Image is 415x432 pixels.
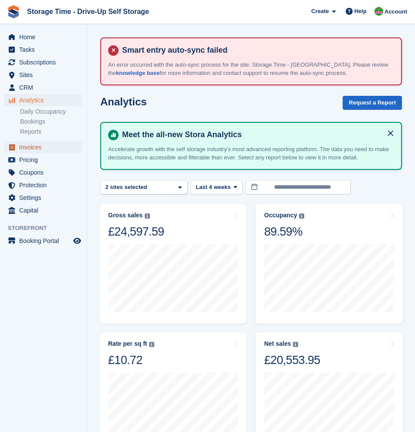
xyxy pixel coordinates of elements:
a: menu [4,44,82,56]
span: Home [19,31,71,43]
a: menu [4,154,82,166]
span: Settings [19,192,71,204]
div: Gross sales [108,212,143,219]
h4: Meet the all-new Stora Analytics [119,130,394,140]
span: Sites [19,69,71,81]
button: Last 4 weeks [191,180,242,195]
span: Last 4 weeks [196,183,231,192]
a: menu [4,166,82,179]
span: Storefront [8,224,87,233]
button: Request a Report [343,96,402,110]
a: menu [4,94,82,106]
h2: Analytics [100,96,147,108]
div: £24,597.59 [108,224,164,239]
div: 2 sites selected [104,183,150,192]
div: 89.59% [264,224,304,239]
a: Daily Occupancy [20,108,82,116]
span: CRM [19,81,71,94]
span: Invoices [19,141,71,153]
a: Preview store [72,236,82,246]
a: menu [4,235,82,247]
h4: Smart entry auto-sync failed [119,45,394,55]
a: menu [4,179,82,191]
span: Help [354,7,367,16]
div: Net sales [264,340,291,348]
a: menu [4,69,82,81]
a: Storage Time - Drive-Up Self Storage [24,4,153,19]
span: Booking Portal [19,235,71,247]
img: icon-info-grey-7440780725fd019a000dd9b08b2336e03edf1995a4989e88bcd33f0948082b44.svg [149,342,154,347]
a: menu [4,56,82,68]
a: menu [4,81,82,94]
span: Pricing [19,154,71,166]
span: Analytics [19,94,71,106]
img: Saeed [374,7,383,16]
a: menu [4,31,82,43]
span: Coupons [19,166,71,179]
span: Capital [19,204,71,216]
img: icon-info-grey-7440780725fd019a000dd9b08b2336e03edf1995a4989e88bcd33f0948082b44.svg [145,213,150,219]
div: £20,553.95 [264,353,320,368]
div: Rate per sq ft [108,340,147,348]
a: menu [4,192,82,204]
img: stora-icon-8386f47178a22dfd0bd8f6a31ec36ba5ce8667c1dd55bd0f319d3a0aa187defe.svg [7,5,20,18]
img: icon-info-grey-7440780725fd019a000dd9b08b2336e03edf1995a4989e88bcd33f0948082b44.svg [293,342,298,347]
p: An error occurred with the auto-sync process for the site: Storage Time - [GEOGRAPHIC_DATA]. Plea... [108,61,394,78]
span: Tasks [19,44,71,56]
a: menu [4,141,82,153]
span: Protection [19,179,71,191]
a: Bookings [20,118,82,126]
span: Account [384,7,407,16]
span: Subscriptions [19,56,71,68]
img: icon-info-grey-7440780725fd019a000dd9b08b2336e03edf1995a4989e88bcd33f0948082b44.svg [299,213,304,219]
p: Accelerate growth with the self storage industry's most advanced reporting platform. The data you... [108,145,394,162]
div: Occupancy [264,212,297,219]
div: £10.72 [108,353,154,368]
a: Reports [20,128,82,136]
span: Create [311,7,329,16]
a: knowledge base [116,70,160,76]
a: menu [4,204,82,216]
